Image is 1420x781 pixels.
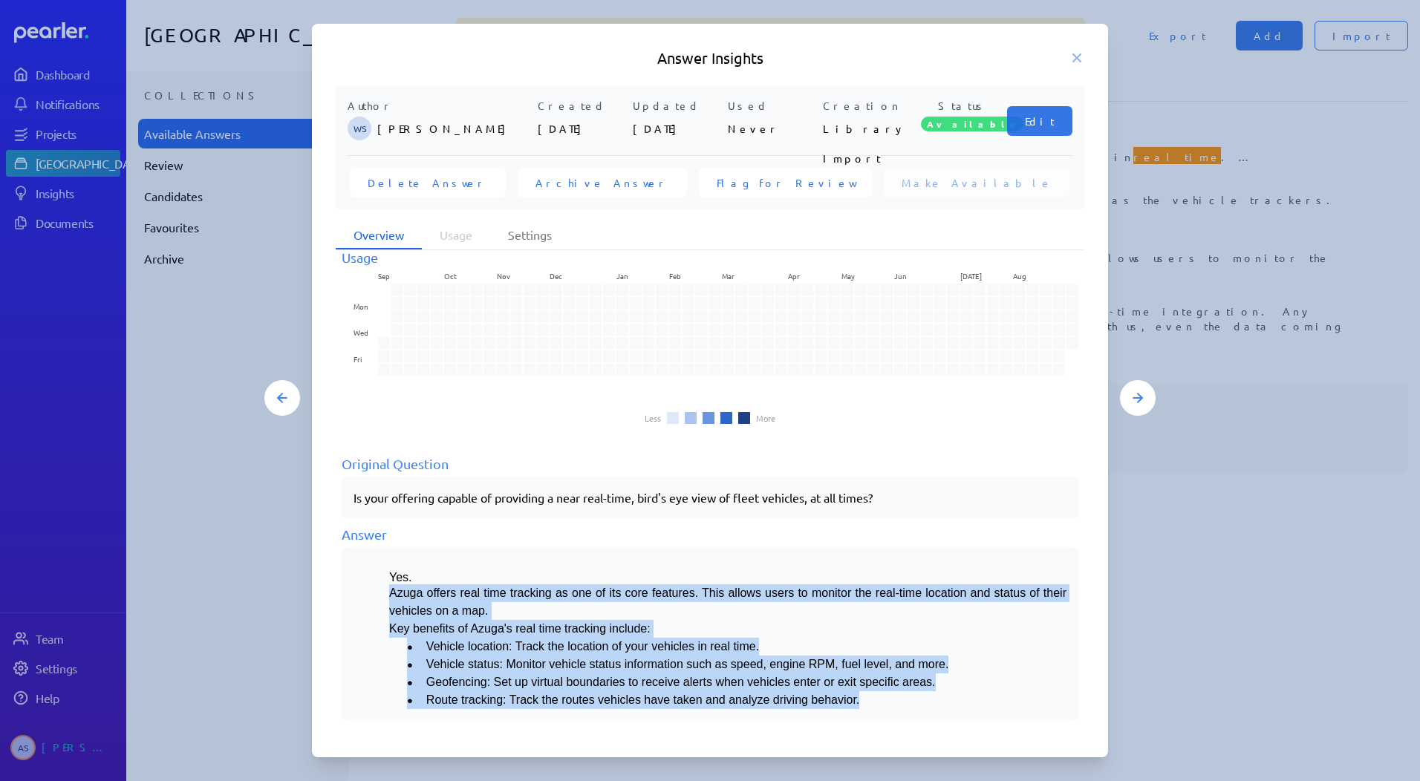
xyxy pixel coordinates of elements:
[426,640,759,653] span: Vehicle location: Track the location of your vehicles in real time.
[444,270,457,281] text: Oct
[407,695,426,706] span: ●
[348,98,532,114] p: Author
[841,270,855,281] text: May
[354,327,368,338] text: Wed
[728,114,817,143] p: Never
[426,658,948,670] span: Vehicle status: Monitor vehicle status information such as speed, engine RPM, fuel level, and more.
[669,270,681,281] text: Feb
[788,270,800,281] text: Apr
[756,414,775,422] li: More
[264,380,300,416] button: Previous Answer
[336,221,422,249] li: Overview
[407,641,426,653] span: ●
[354,488,1066,506] p: Is your offering capable of providing a near real-time, bird's eye view of fleet vehicles, at all...
[342,454,1078,474] div: Original Question
[535,175,669,190] span: Archive Answer
[1120,380,1156,416] button: Next Answer
[407,659,426,670] span: ●
[378,270,390,281] text: Sep
[918,98,1007,114] p: Status
[342,524,1078,544] div: Answer
[550,270,562,281] text: Dec
[389,586,1066,617] span: Azuga offers real time tracking as one of its core features. This allows users to monitor the rea...
[389,571,412,584] span: Yes.
[490,221,570,249] li: Settings
[342,247,1078,267] div: Usage
[960,270,982,281] text: [DATE]
[823,114,912,143] p: Library Import
[538,114,627,143] p: [DATE]
[633,98,722,114] p: Updated
[422,221,490,249] li: Usage
[633,114,722,143] p: [DATE]
[354,301,368,312] text: Mon
[717,175,854,190] span: Flag for Review
[645,414,661,422] li: Less
[722,270,735,281] text: Mar
[616,270,628,281] text: Jan
[884,168,1070,197] button: Make Available
[538,98,627,114] p: Created
[348,117,371,140] span: Wesley Simpson
[368,175,488,190] span: Delete Answer
[1007,106,1072,136] button: Edit
[902,175,1052,190] span: Make Available
[728,98,817,114] p: Used
[699,168,872,197] button: Flag for Review
[426,676,936,688] span: Geofencing: Set up virtual boundaries to receive alerts when vehicles enter or exit specific areas.
[377,114,532,143] p: [PERSON_NAME]
[1025,114,1055,128] span: Edit
[389,622,651,635] span: Key benefits of Azuga's real time tracking include:
[354,353,362,365] text: Fri
[426,693,859,706] span: Route tracking: Track the routes vehicles have taken and analyze driving behavior.
[894,270,907,281] text: Jun
[823,98,912,114] p: Creation
[350,168,506,197] button: Delete Answer
[497,270,510,281] text: Nov
[921,117,1023,131] span: Available
[518,168,687,197] button: Archive Answer
[336,48,1084,68] h5: Answer Insights
[407,677,426,688] span: ●
[1013,270,1026,281] text: Aug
